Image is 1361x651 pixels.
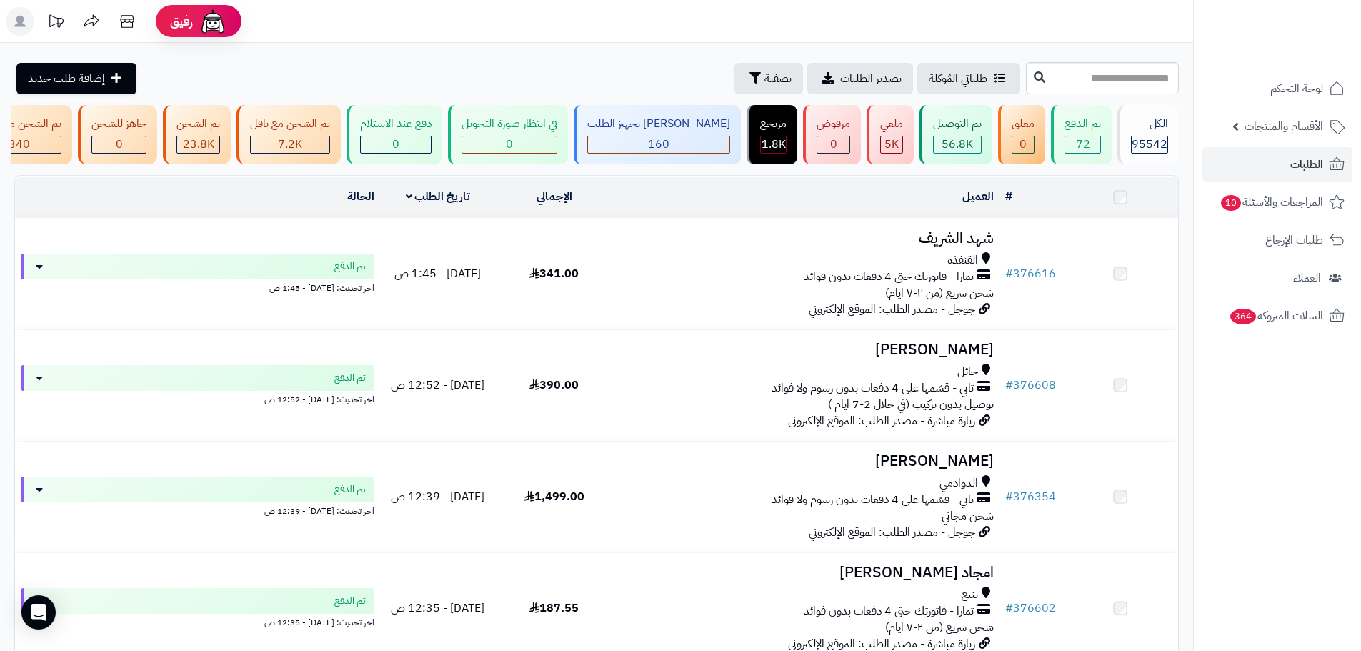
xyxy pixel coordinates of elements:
div: 0 [462,136,557,153]
span: العملاء [1293,268,1321,288]
a: لوحة التحكم [1202,71,1352,106]
span: تصفية [764,70,792,87]
div: 23788 [177,136,219,153]
span: طلبات الإرجاع [1265,230,1323,250]
span: طلباتي المُوكلة [929,70,987,87]
span: شحن سريع (من ٢-٧ ايام) [885,284,994,302]
span: تمارا - فاتورتك حتى 4 دفعات بدون فوائد [804,603,974,620]
span: 0 [1019,136,1027,153]
a: العملاء [1202,261,1352,295]
a: جاهز للشحن 0 [75,105,160,164]
span: 10 [1220,194,1242,212]
div: 0 [1012,136,1034,153]
span: 340 [9,136,30,153]
div: اخر تحديث: [DATE] - 12:52 ص [21,391,374,406]
span: شحن مجاني [942,507,994,525]
div: تم الدفع [1065,116,1101,132]
span: الدوادمي [939,475,978,492]
a: تاريخ الطلب [406,188,471,205]
span: 1,499.00 [524,488,584,505]
div: 0 [92,136,146,153]
a: العميل [962,188,994,205]
span: رفيق [170,13,193,30]
span: # [1005,600,1013,617]
button: تصفية [734,63,803,94]
div: في انتظار صورة التحويل [462,116,557,132]
span: 7.2K [278,136,302,153]
div: اخر تحديث: [DATE] - 12:39 ص [21,502,374,517]
div: دفع عند الاستلام [360,116,432,132]
span: شحن سريع (من ٢-٧ ايام) [885,619,994,636]
div: 7223 [251,136,329,153]
h3: امجاد [PERSON_NAME] [618,565,994,581]
a: تم الشحن 23.8K [160,105,234,164]
a: #376602 [1005,600,1056,617]
div: تم الشحن [176,116,220,132]
a: #376354 [1005,488,1056,505]
div: 4985 [881,136,902,153]
a: تم الشحن مع ناقل 7.2K [234,105,344,164]
span: لوحة التحكم [1270,79,1323,99]
span: 72 [1076,136,1090,153]
a: السلات المتروكة364 [1202,299,1352,333]
a: تصدير الطلبات [807,63,913,94]
a: معلق 0 [995,105,1048,164]
h3: [PERSON_NAME] [618,453,994,469]
a: #376608 [1005,377,1056,394]
a: الحالة [347,188,374,205]
span: الأقسام والمنتجات [1245,116,1323,136]
a: #376616 [1005,265,1056,282]
span: تم الدفع [334,482,366,497]
div: تم التوصيل [933,116,982,132]
div: معلق [1012,116,1035,132]
span: 160 [648,136,669,153]
span: [DATE] - 12:35 ص [391,600,484,617]
a: طلباتي المُوكلة [917,63,1020,94]
span: 23.8K [183,136,214,153]
div: مرفوض [817,116,850,132]
div: 56752 [934,136,981,153]
img: logo-2.png [1264,19,1347,49]
div: 1815 [761,136,786,153]
div: Open Intercom Messenger [21,595,56,630]
div: ملغي [880,116,903,132]
span: توصيل بدون تركيب (في خلال 2-7 ايام ) [828,396,994,413]
a: دفع عند الاستلام 0 [344,105,445,164]
h3: [PERSON_NAME] [618,342,994,358]
a: الإجمالي [537,188,572,205]
a: طلبات الإرجاع [1202,223,1352,257]
a: ملغي 5K [864,105,917,164]
a: تم الدفع 72 [1048,105,1115,164]
span: زيارة مباشرة - مصدر الطلب: الموقع الإلكتروني [788,412,975,429]
span: تابي - قسّمها على 4 دفعات بدون رسوم ولا فوائد [772,492,974,508]
a: الكل95542 [1115,105,1182,164]
span: # [1005,488,1013,505]
a: إضافة طلب جديد [16,63,136,94]
span: 341.00 [529,265,579,282]
span: 390.00 [529,377,579,394]
span: الطلبات [1290,154,1323,174]
span: 5K [884,136,899,153]
a: # [1005,188,1012,205]
span: [DATE] - 12:39 ص [391,488,484,505]
a: تحديثات المنصة [38,7,74,39]
div: تم الشحن مع ناقل [250,116,330,132]
span: القنفذة [947,252,978,269]
span: حائل [957,364,978,380]
span: السلات المتروكة [1229,306,1323,326]
span: جوجل - مصدر الطلب: الموقع الإلكتروني [809,524,975,541]
div: مرتجع [760,116,787,132]
span: إضافة طلب جديد [28,70,105,87]
span: تمارا - فاتورتك حتى 4 دفعات بدون فوائد [804,269,974,285]
h3: شهد الشريف [618,230,994,247]
div: اخر تحديث: [DATE] - 12:35 ص [21,614,374,629]
span: 0 [830,136,837,153]
span: تابي - قسّمها على 4 دفعات بدون رسوم ولا فوائد [772,380,974,397]
span: 187.55 [529,600,579,617]
span: [DATE] - 12:52 ص [391,377,484,394]
div: 72 [1065,136,1100,153]
span: # [1005,377,1013,394]
div: جاهز للشحن [91,116,146,132]
a: المراجعات والأسئلة10 [1202,185,1352,219]
span: تم الدفع [334,371,366,385]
